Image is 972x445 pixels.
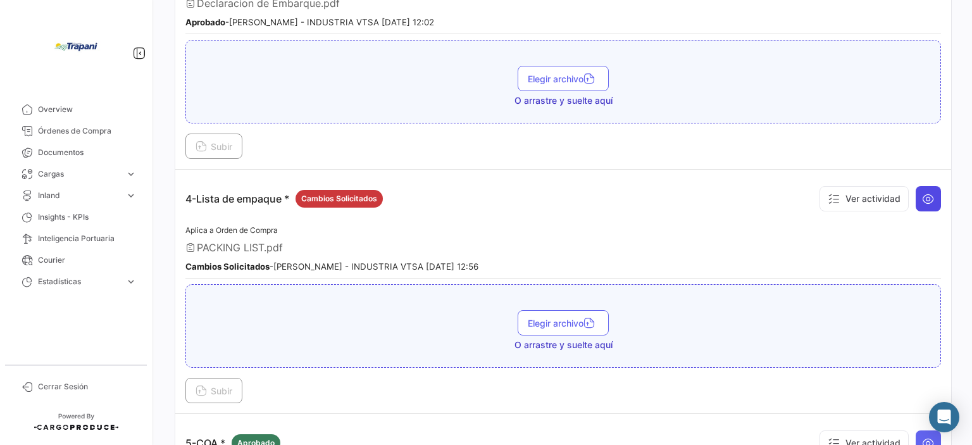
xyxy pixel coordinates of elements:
[10,228,142,249] a: Inteligencia Portuaria
[197,241,283,254] span: PACKING LIST.pdf
[44,15,108,78] img: bd005829-9598-4431-b544-4b06bbcd40b2.jpg
[38,381,137,392] span: Cerrar Sesión
[38,211,137,223] span: Insights - KPIs
[38,254,137,266] span: Courier
[10,249,142,271] a: Courier
[125,276,137,287] span: expand_more
[196,141,232,152] span: Subir
[38,233,137,244] span: Inteligencia Portuaria
[185,190,383,208] p: 4-Lista de empaque *
[185,225,278,235] span: Aplica a Orden de Compra
[38,147,137,158] span: Documentos
[10,99,142,120] a: Overview
[10,142,142,163] a: Documentos
[514,94,613,107] span: O arrastre y suelte aquí
[38,168,120,180] span: Cargas
[125,190,137,201] span: expand_more
[518,310,609,335] button: Elegir archivo
[528,73,599,84] span: Elegir archivo
[819,186,909,211] button: Ver actividad
[185,378,242,403] button: Subir
[528,318,599,329] span: Elegir archivo
[301,193,377,204] span: Cambios Solicitados
[125,168,137,180] span: expand_more
[10,120,142,142] a: Órdenes de Compra
[10,206,142,228] a: Insights - KPIs
[38,104,137,115] span: Overview
[514,339,613,351] span: O arrastre y suelte aquí
[185,261,270,272] b: Cambios Solicitados
[929,402,959,432] div: Abrir Intercom Messenger
[185,17,434,27] small: - [PERSON_NAME] - INDUSTRIA VTSA [DATE] 12:02
[518,66,609,91] button: Elegir archivo
[38,125,137,137] span: Órdenes de Compra
[38,276,120,287] span: Estadísticas
[185,134,242,159] button: Subir
[38,190,120,201] span: Inland
[185,261,478,272] small: - [PERSON_NAME] - INDUSTRIA VTSA [DATE] 12:56
[185,17,225,27] b: Aprobado
[196,385,232,396] span: Subir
